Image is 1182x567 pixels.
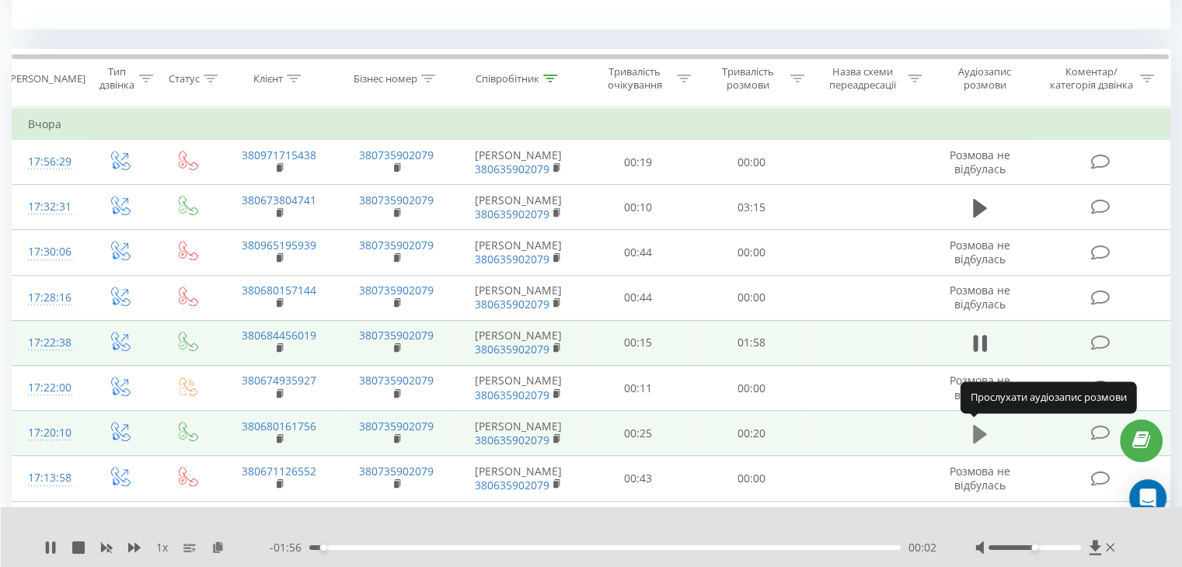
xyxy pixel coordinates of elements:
[242,373,316,388] a: 380674935927
[475,433,549,447] a: 380635902079
[242,283,316,297] a: 380680157144
[596,65,674,92] div: Тривалість очікування
[476,72,539,85] div: Співробітник
[253,72,283,85] div: Клієнт
[709,65,786,92] div: Тривалість розмови
[28,147,69,177] div: 17:56:29
[695,501,807,546] td: 00:00
[359,238,434,252] a: 380735902079
[455,230,582,275] td: [PERSON_NAME]
[475,162,549,176] a: 380635902079
[1129,479,1166,517] div: Open Intercom Messenger
[908,540,936,555] span: 00:02
[695,140,807,185] td: 00:00
[695,366,807,411] td: 00:00
[242,328,316,343] a: 380684456019
[455,501,582,546] td: [PERSON_NAME]
[359,148,434,162] a: 380735902079
[695,456,807,501] td: 00:00
[242,464,316,478] a: 380671126552
[455,456,582,501] td: [PERSON_NAME]
[582,320,695,365] td: 00:15
[28,463,69,493] div: 17:13:58
[28,192,69,222] div: 17:32:31
[320,544,326,551] div: Accessibility label
[455,140,582,185] td: [PERSON_NAME]
[822,65,904,92] div: Назва схеми переадресації
[950,464,1010,492] span: Розмова не відбулась
[169,72,200,85] div: Статус
[455,185,582,230] td: [PERSON_NAME]
[359,328,434,343] a: 380735902079
[475,478,549,492] a: 380635902079
[695,185,807,230] td: 03:15
[28,418,69,448] div: 17:20:10
[359,464,434,478] a: 380735902079
[156,540,168,555] span: 1 x
[12,109,1170,140] td: Вчора
[950,283,1010,311] span: Розмова не відбулась
[695,230,807,275] td: 00:00
[475,388,549,402] a: 380635902079
[695,320,807,365] td: 01:58
[455,411,582,456] td: [PERSON_NAME]
[695,275,807,320] td: 00:00
[359,193,434,207] a: 380735902079
[242,238,316,252] a: 380965195939
[455,366,582,411] td: [PERSON_NAME]
[582,411,695,456] td: 00:25
[98,65,134,92] div: Тип дзвінка
[940,65,1030,92] div: Аудіозапис розмови
[270,540,309,555] span: - 01:56
[28,283,69,313] div: 17:28:16
[28,373,69,403] div: 17:22:00
[695,411,807,456] td: 00:20
[359,419,434,433] a: 380735902079
[582,501,695,546] td: 00:33
[1031,544,1037,551] div: Accessibility label
[582,275,695,320] td: 00:44
[475,342,549,357] a: 380635902079
[582,230,695,275] td: 00:44
[475,207,549,221] a: 380635902079
[582,456,695,501] td: 00:43
[359,283,434,297] a: 380735902079
[582,185,695,230] td: 00:10
[475,252,549,266] a: 380635902079
[582,366,695,411] td: 00:11
[1045,65,1136,92] div: Коментар/категорія дзвінка
[359,373,434,388] a: 380735902079
[28,237,69,267] div: 17:30:06
[950,238,1010,266] span: Розмова не відбулась
[475,297,549,311] a: 380635902079
[354,72,417,85] div: Бізнес номер
[582,140,695,185] td: 00:19
[455,320,582,365] td: [PERSON_NAME]
[961,382,1137,413] div: Прослухати аудіозапис розмови
[242,148,316,162] a: 380971715438
[242,193,316,207] a: 380673804741
[28,328,69,358] div: 17:22:38
[7,72,85,85] div: [PERSON_NAME]
[242,419,316,433] a: 380680161756
[950,373,1010,402] span: Розмова не відбулась
[950,148,1010,176] span: Розмова не відбулась
[455,275,582,320] td: [PERSON_NAME]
